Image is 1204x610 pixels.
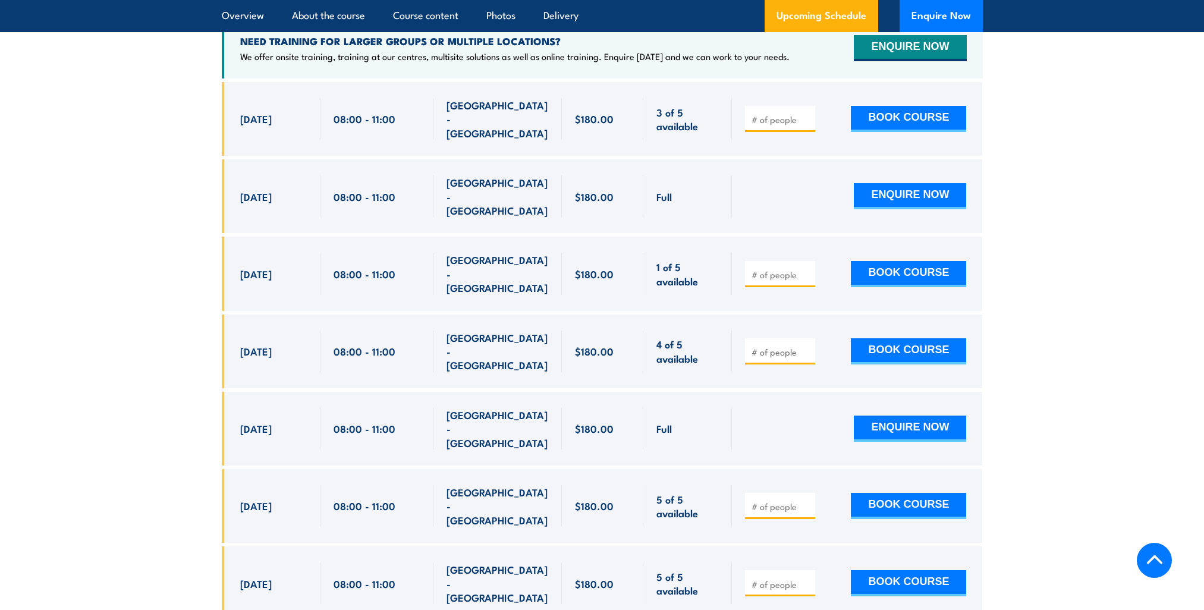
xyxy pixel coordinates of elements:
[656,492,719,520] span: 5 of 5 available
[240,422,272,435] span: [DATE]
[334,190,395,203] span: 08:00 - 11:00
[851,338,966,364] button: BOOK COURSE
[854,416,966,442] button: ENQUIRE NOW
[656,570,719,598] span: 5 of 5 available
[854,35,966,61] button: ENQUIRE NOW
[752,114,811,125] input: # of people
[575,190,614,203] span: $180.00
[656,190,672,203] span: Full
[752,501,811,512] input: # of people
[656,422,672,435] span: Full
[334,112,395,125] span: 08:00 - 11:00
[334,344,395,358] span: 08:00 - 11:00
[240,112,272,125] span: [DATE]
[240,577,272,590] span: [DATE]
[851,493,966,519] button: BOOK COURSE
[240,34,790,48] h4: NEED TRAINING FOR LARGER GROUPS OR MULTIPLE LOCATIONS?
[752,578,811,590] input: # of people
[240,344,272,358] span: [DATE]
[851,106,966,132] button: BOOK COURSE
[240,499,272,512] span: [DATE]
[575,422,614,435] span: $180.00
[851,261,966,287] button: BOOK COURSE
[447,175,549,217] span: [GEOGRAPHIC_DATA] - [GEOGRAPHIC_DATA]
[575,344,614,358] span: $180.00
[575,577,614,590] span: $180.00
[240,51,790,62] p: We offer onsite training, training at our centres, multisite solutions as well as online training...
[575,267,614,281] span: $180.00
[447,408,549,449] span: [GEOGRAPHIC_DATA] - [GEOGRAPHIC_DATA]
[334,267,395,281] span: 08:00 - 11:00
[447,485,549,527] span: [GEOGRAPHIC_DATA] - [GEOGRAPHIC_DATA]
[447,562,549,604] span: [GEOGRAPHIC_DATA] - [GEOGRAPHIC_DATA]
[854,183,966,209] button: ENQUIRE NOW
[447,253,549,294] span: [GEOGRAPHIC_DATA] - [GEOGRAPHIC_DATA]
[447,98,549,140] span: [GEOGRAPHIC_DATA] - [GEOGRAPHIC_DATA]
[656,260,719,288] span: 1 of 5 available
[240,190,272,203] span: [DATE]
[851,570,966,596] button: BOOK COURSE
[752,269,811,281] input: # of people
[334,422,395,435] span: 08:00 - 11:00
[575,499,614,512] span: $180.00
[575,112,614,125] span: $180.00
[656,105,719,133] span: 3 of 5 available
[752,346,811,358] input: # of people
[334,499,395,512] span: 08:00 - 11:00
[240,267,272,281] span: [DATE]
[656,337,719,365] span: 4 of 5 available
[334,577,395,590] span: 08:00 - 11:00
[447,331,549,372] span: [GEOGRAPHIC_DATA] - [GEOGRAPHIC_DATA]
